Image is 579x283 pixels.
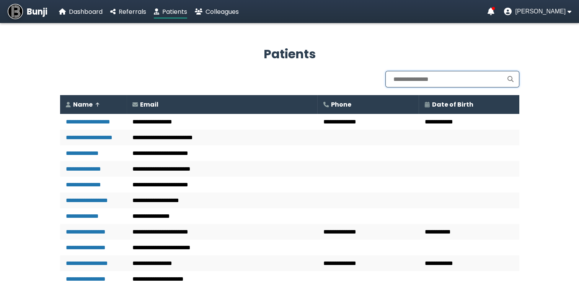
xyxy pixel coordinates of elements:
th: Name [60,95,127,114]
a: Patients [154,7,187,16]
a: Colleagues [195,7,239,16]
span: [PERSON_NAME] [515,8,566,15]
img: Bunji Dental Referral Management [8,4,23,19]
th: Email [127,95,318,114]
button: User menu [504,8,571,15]
span: Patients [162,7,187,16]
th: Phone [317,95,419,114]
span: Dashboard [69,7,103,16]
span: Bunji [27,5,47,18]
a: Referrals [110,7,146,16]
th: Date of Birth [419,95,519,114]
h2: Patients [60,45,519,63]
span: Colleagues [206,7,239,16]
a: Dashboard [59,7,103,16]
span: Referrals [119,7,146,16]
a: Bunji [8,4,47,19]
a: Notifications [487,8,494,15]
